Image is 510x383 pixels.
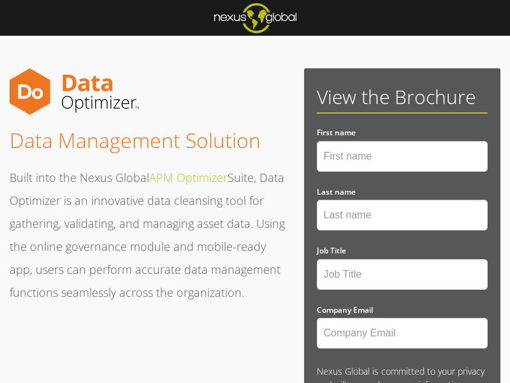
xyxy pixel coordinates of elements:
[317,127,356,138] span: First name
[317,200,488,230] input: Last name
[10,68,139,115] img: DOstacked-no-margin-01
[317,186,356,197] span: Last name
[10,166,290,304] p: Built into the Nexus Global Suite, Data Optimizer is an innovative data cleansing tool for gather...
[317,304,373,315] span: Company Email
[149,170,228,185] a: APM Optimizer
[10,128,290,153] h3: Data Management Solution
[317,84,476,110] span: View the Brochure
[317,259,488,290] input: Job Title
[317,318,488,349] input: Company Email
[214,3,296,33] img: ng-logo-hubspot-blog-01
[317,245,346,256] span: Job Title
[317,141,488,172] input: First name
